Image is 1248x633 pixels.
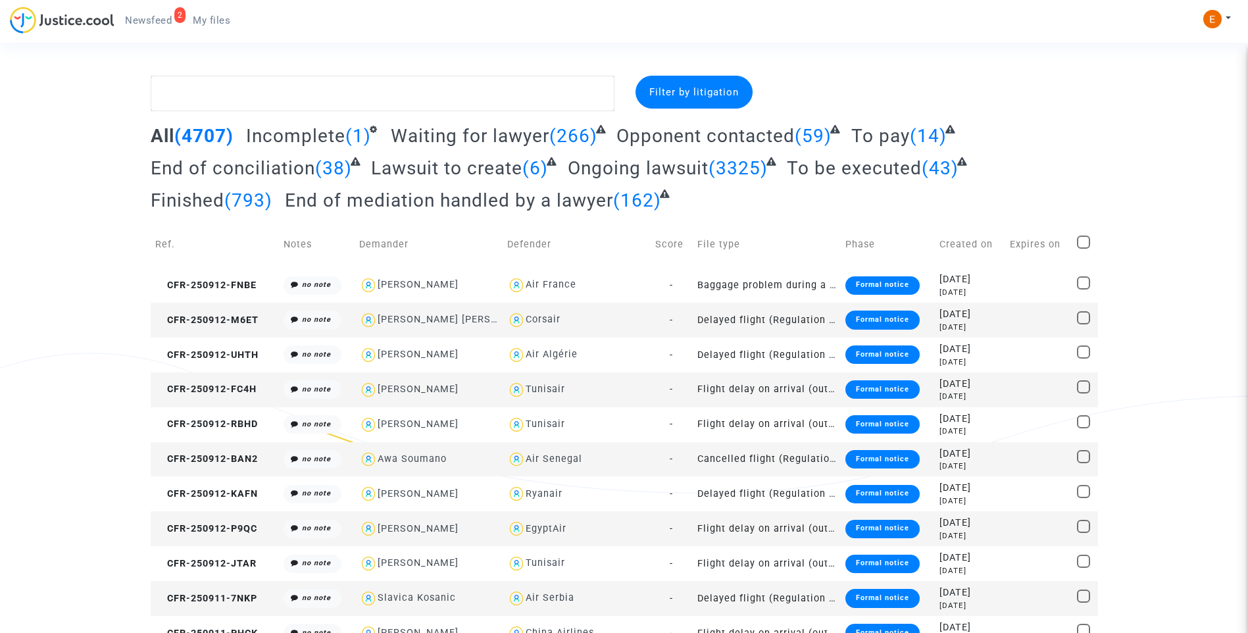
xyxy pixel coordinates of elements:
[670,280,673,291] span: -
[526,279,576,290] div: Air France
[155,593,257,604] span: CFR-250911-7NKP
[302,420,331,428] i: no note
[359,519,378,538] img: icon-user.svg
[939,586,1001,600] div: [DATE]
[693,372,841,407] td: Flight delay on arrival (outside of EU - Montreal Convention)
[670,453,673,465] span: -
[939,391,1001,402] div: [DATE]
[939,426,1001,437] div: [DATE]
[378,349,459,360] div: [PERSON_NAME]
[939,272,1001,287] div: [DATE]
[526,314,561,325] div: Corsair
[151,221,280,268] td: Ref.
[841,221,935,268] td: Phase
[302,455,331,463] i: no note
[378,592,456,603] div: Slavica Kosanic
[693,338,841,372] td: Delayed flight (Regulation EC 261/2004)
[507,345,526,365] img: icon-user.svg
[939,322,1001,333] div: [DATE]
[302,594,331,602] i: no note
[359,450,378,469] img: icon-user.svg
[359,554,378,573] img: icon-user.svg
[526,557,565,569] div: Tunisair
[174,7,186,23] div: 2
[670,315,673,326] span: -
[851,125,910,147] span: To pay
[910,125,947,147] span: (14)
[845,276,920,295] div: Formal notice
[155,488,258,499] span: CFR-250912-KAFN
[845,380,920,399] div: Formal notice
[526,384,565,395] div: Tunisair
[670,558,673,569] span: -
[151,157,315,179] span: End of conciliation
[359,311,378,330] img: icon-user.svg
[939,551,1001,565] div: [DATE]
[939,287,1001,298] div: [DATE]
[224,190,272,211] span: (793)
[939,357,1001,368] div: [DATE]
[693,407,841,442] td: Flight delay on arrival (outside of EU - Montreal Convention)
[378,557,459,569] div: [PERSON_NAME]
[939,307,1001,322] div: [DATE]
[670,418,673,430] span: -
[246,125,345,147] span: Incomplete
[503,221,651,268] td: Defender
[302,559,331,567] i: no note
[670,523,673,534] span: -
[507,415,526,434] img: icon-user.svg
[651,221,693,268] td: Score
[939,481,1001,495] div: [DATE]
[845,485,920,503] div: Formal notice
[693,476,841,511] td: Delayed flight (Regulation EC 261/2004)
[1005,221,1072,268] td: Expires on
[939,461,1001,472] div: [DATE]
[1203,10,1222,28] img: ACg8ocIeiFvHKe4dA5oeRFd_CiCnuxWUEc1A2wYhRJE3TTWt=s96-c
[155,523,257,534] span: CFR-250912-P9QC
[935,221,1005,268] td: Created on
[359,345,378,365] img: icon-user.svg
[302,315,331,324] i: no note
[670,488,673,499] span: -
[507,276,526,295] img: icon-user.svg
[359,276,378,295] img: icon-user.svg
[345,125,371,147] span: (1)
[359,415,378,434] img: icon-user.svg
[359,380,378,399] img: icon-user.svg
[391,125,549,147] span: Waiting for lawyer
[151,125,174,147] span: All
[279,221,354,268] td: Notes
[939,516,1001,530] div: [DATE]
[378,453,447,465] div: Awa Soumano
[155,418,258,430] span: CFR-250912-RBHD
[613,190,661,211] span: (162)
[845,415,920,434] div: Formal notice
[787,157,922,179] span: To be executed
[507,589,526,608] img: icon-user.svg
[182,11,241,30] a: My files
[302,489,331,497] i: no note
[526,592,574,603] div: Air Serbia
[174,125,234,147] span: (4707)
[378,418,459,430] div: [PERSON_NAME]
[939,495,1001,507] div: [DATE]
[155,315,259,326] span: CFR-250912-M6ET
[549,125,597,147] span: (266)
[355,221,503,268] td: Demander
[114,11,182,30] a: 2Newsfeed
[526,488,562,499] div: Ryanair
[302,350,331,359] i: no note
[526,523,566,534] div: EgyptAir
[378,523,459,534] div: [PERSON_NAME]
[526,418,565,430] div: Tunisair
[526,453,582,465] div: Air Senegal
[526,349,578,360] div: Air Algérie
[709,157,768,179] span: (3325)
[10,7,114,34] img: jc-logo.svg
[649,86,739,98] span: Filter by litigation
[670,593,673,604] span: -
[507,484,526,503] img: icon-user.svg
[522,157,548,179] span: (6)
[359,589,378,608] img: icon-user.svg
[125,14,172,26] span: Newsfeed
